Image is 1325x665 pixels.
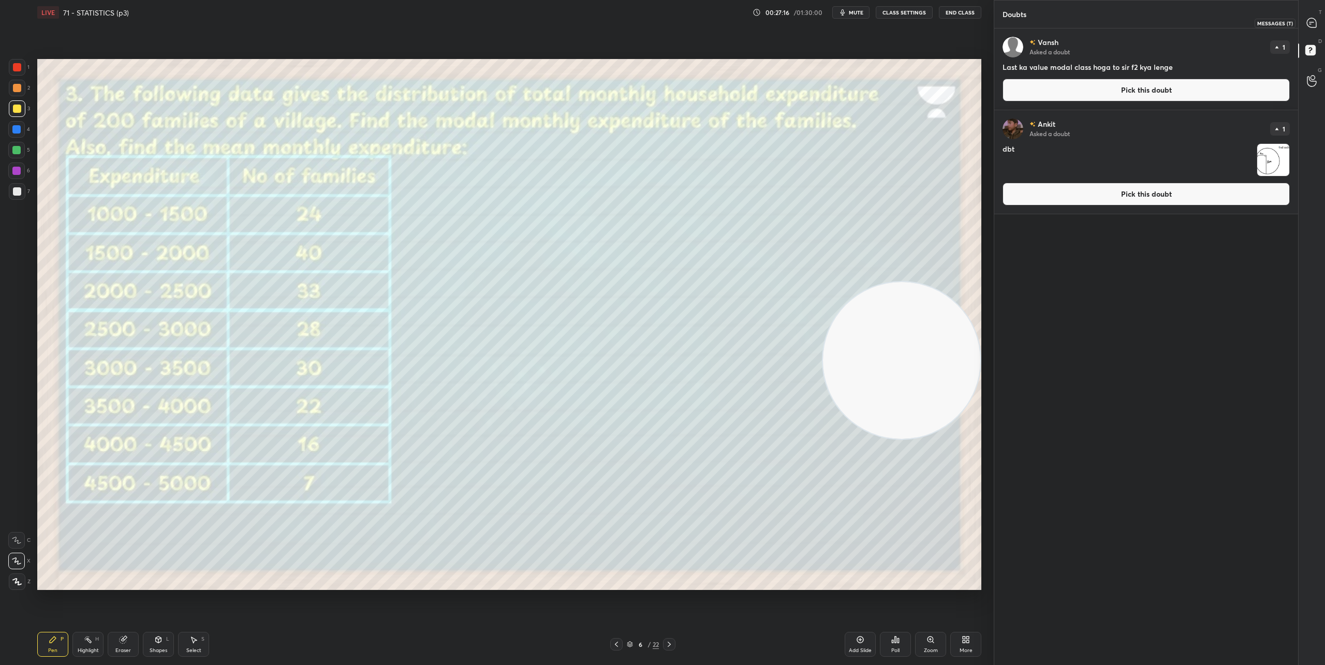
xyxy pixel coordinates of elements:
[115,648,131,653] div: Eraser
[876,6,933,19] button: CLASS SETTINGS
[8,532,31,549] div: C
[48,648,57,653] div: Pen
[1003,62,1290,72] h4: Last ka value modal class hoga to sir f2 kya lenge
[647,641,651,647] div: /
[1003,37,1023,57] img: default.png
[832,6,870,19] button: mute
[1003,79,1290,101] button: Pick this doubt
[9,59,30,76] div: 1
[78,648,99,653] div: Highlight
[1318,66,1322,74] p: G
[960,648,973,653] div: More
[1283,44,1285,50] p: 1
[8,553,31,569] div: X
[8,142,30,158] div: 5
[9,183,30,200] div: 7
[849,648,872,653] div: Add Slide
[95,637,99,642] div: H
[9,80,30,96] div: 2
[37,6,59,19] div: LIVE
[849,9,863,16] span: mute
[201,637,204,642] div: S
[1003,183,1290,205] button: Pick this doubt
[1003,119,1023,139] img: d852b2e9e7f14060886b20679a33e111.jpg
[1029,122,1036,127] img: no-rating-badge.077c3623.svg
[8,121,30,138] div: 4
[1319,8,1322,16] p: T
[1038,120,1055,128] p: Ankit
[9,573,31,590] div: Z
[1029,48,1070,56] p: Asked a doubt
[150,648,167,653] div: Shapes
[635,641,645,647] div: 6
[8,162,30,179] div: 6
[63,8,129,18] h4: 71 - STATISTICS (p3)
[924,648,938,653] div: Zoom
[994,1,1035,28] p: Doubts
[994,28,1298,665] div: grid
[1003,143,1253,176] h4: dbt
[61,637,64,642] div: P
[9,100,30,117] div: 3
[891,648,900,653] div: Poll
[1283,126,1285,132] p: 1
[1029,40,1036,46] img: no-rating-badge.077c3623.svg
[653,640,659,649] div: 22
[939,6,981,19] button: End Class
[1038,38,1058,47] p: Vansh
[166,637,169,642] div: L
[1255,19,1295,28] div: Messages (T)
[1257,144,1289,176] img: 1759243259PN425B.png
[186,648,201,653] div: Select
[1029,129,1070,138] p: Asked a doubt
[1318,37,1322,45] p: D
